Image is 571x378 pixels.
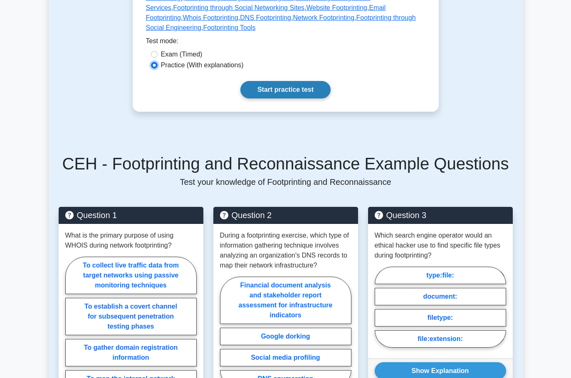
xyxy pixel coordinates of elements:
label: type:file: [375,267,506,284]
a: Footprinting Tools [203,24,255,31]
p: During a footprinting exercise, which type of information gathering technique involves analyzing ... [220,231,351,270]
label: document: [375,288,506,305]
label: Google dorking [220,328,351,345]
p: Which search engine operator would an ethical hacker use to find specific file types during footp... [375,231,506,260]
label: To establish a covert channel for subsequent penetration testing phases [65,298,197,335]
a: DNS Footprinting [240,14,291,21]
a: Start practice test [240,81,331,98]
a: Website Footprinting [306,4,367,11]
h5: CEH - Footprinting and Reconnaissance Example Questions [59,154,513,174]
label: Exam (Timed) [161,49,203,59]
label: file:extension: [375,330,506,348]
p: What is the primary purpose of using WHOIS during network footprinting? [65,231,197,250]
div: Test mode: [146,36,425,49]
a: Footprinting through Social Networking Sites [173,4,304,11]
label: Social media profiling [220,349,351,366]
label: Practice (With explanations) [161,60,244,70]
h5: Question 2 [220,210,351,220]
label: To collect live traffic data from target networks using passive monitoring techniques [65,257,197,294]
h5: Question 1 [65,210,197,220]
a: Network Footprinting [293,14,354,21]
h5: Question 3 [375,210,506,220]
label: filetype: [375,309,506,326]
p: Test your knowledge of Footprinting and Reconnaissance [59,177,513,187]
label: To gather domain registration information [65,339,197,366]
label: Financial document analysis and stakeholder report assessment for infrastructure indicators [220,277,351,324]
a: Whois Footprinting [183,14,238,21]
